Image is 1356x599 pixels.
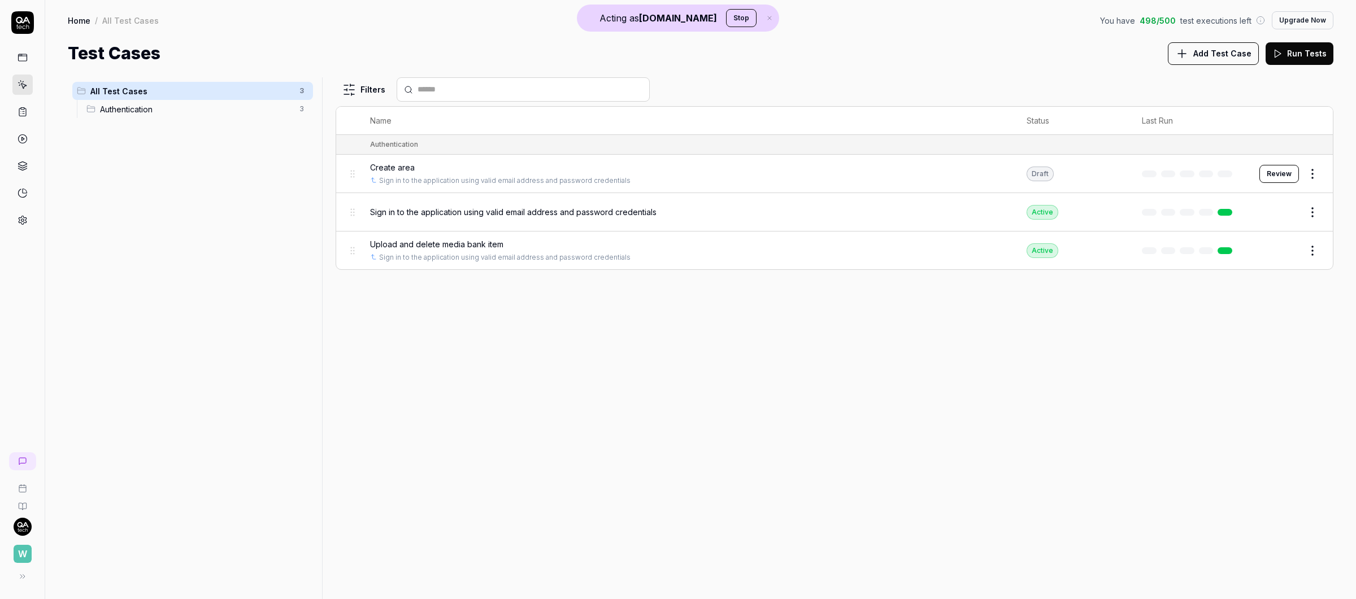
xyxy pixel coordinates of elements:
[370,238,503,250] span: Upload and delete media bank item
[336,155,1333,193] tr: Create areaSign in to the application using valid email address and password credentialsDraftReview
[14,518,32,536] img: 7ccf6c19-61ad-4a6c-8811-018b02a1b829.jpg
[100,103,293,115] span: Authentication
[1266,42,1333,65] button: Run Tests
[336,231,1333,269] tr: Upload and delete media bank itemSign in to the application using valid email address and passwor...
[1180,15,1251,27] span: test executions left
[370,206,657,218] span: Sign in to the application using valid email address and password credentials
[1140,15,1176,27] span: 498 / 500
[1100,15,1135,27] span: You have
[90,85,293,97] span: All Test Cases
[1015,107,1131,135] th: Status
[295,84,308,98] span: 3
[1259,165,1299,183] button: Review
[82,100,313,118] div: Drag to reorderAuthentication3
[370,139,418,150] div: Authentication
[1027,167,1054,181] div: Draft
[102,15,159,26] div: All Test Cases
[68,41,160,66] h1: Test Cases
[1168,42,1259,65] button: Add Test Case
[5,475,40,493] a: Book a call with us
[1027,205,1058,220] div: Active
[336,193,1333,231] tr: Sign in to the application using valid email address and password credentialsActive
[14,545,32,563] span: W
[5,493,40,511] a: Documentation
[379,252,631,263] a: Sign in to the application using valid email address and password credentials
[359,107,1015,135] th: Name
[95,15,98,26] div: /
[9,452,36,470] a: New conversation
[1027,243,1058,258] div: Active
[1193,47,1251,59] span: Add Test Case
[1131,107,1248,135] th: Last Run
[5,536,40,565] button: W
[1272,11,1333,29] button: Upgrade Now
[370,161,415,173] span: Create area
[379,176,631,186] a: Sign in to the application using valid email address and password credentials
[336,78,392,101] button: Filters
[295,102,308,116] span: 3
[68,15,90,26] a: Home
[726,9,757,27] button: Stop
